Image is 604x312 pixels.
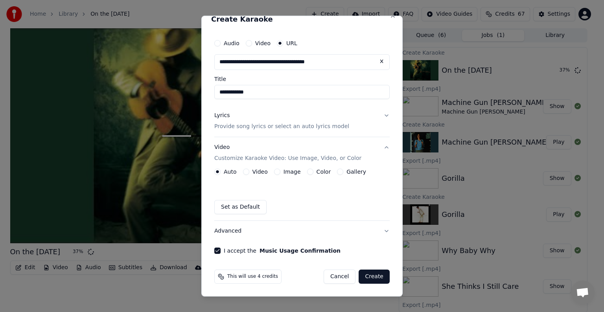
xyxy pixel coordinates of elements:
[214,123,349,130] p: Provide song lyrics or select an auto lyrics model
[211,16,393,23] h2: Create Karaoke
[214,105,390,137] button: LyricsProvide song lyrics or select an auto lyrics model
[224,169,237,174] label: Auto
[324,270,355,284] button: Cancel
[284,169,301,174] label: Image
[214,169,390,220] div: VideoCustomize Karaoke Video: Use Image, Video, or Color
[224,40,239,46] label: Audio
[227,273,278,280] span: This will use 4 credits
[214,154,361,162] p: Customize Karaoke Video: Use Image, Video, or Color
[214,76,390,82] label: Title
[224,248,341,253] label: I accept the
[346,169,366,174] label: Gallery
[214,137,390,169] button: VideoCustomize Karaoke Video: Use Image, Video, or Color
[260,248,341,253] button: I accept the
[255,40,271,46] label: Video
[286,40,297,46] label: URL
[359,270,390,284] button: Create
[214,143,361,162] div: Video
[252,169,268,174] label: Video
[214,112,230,119] div: Lyrics
[317,169,331,174] label: Color
[214,221,390,241] button: Advanced
[214,200,267,214] button: Set as Default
